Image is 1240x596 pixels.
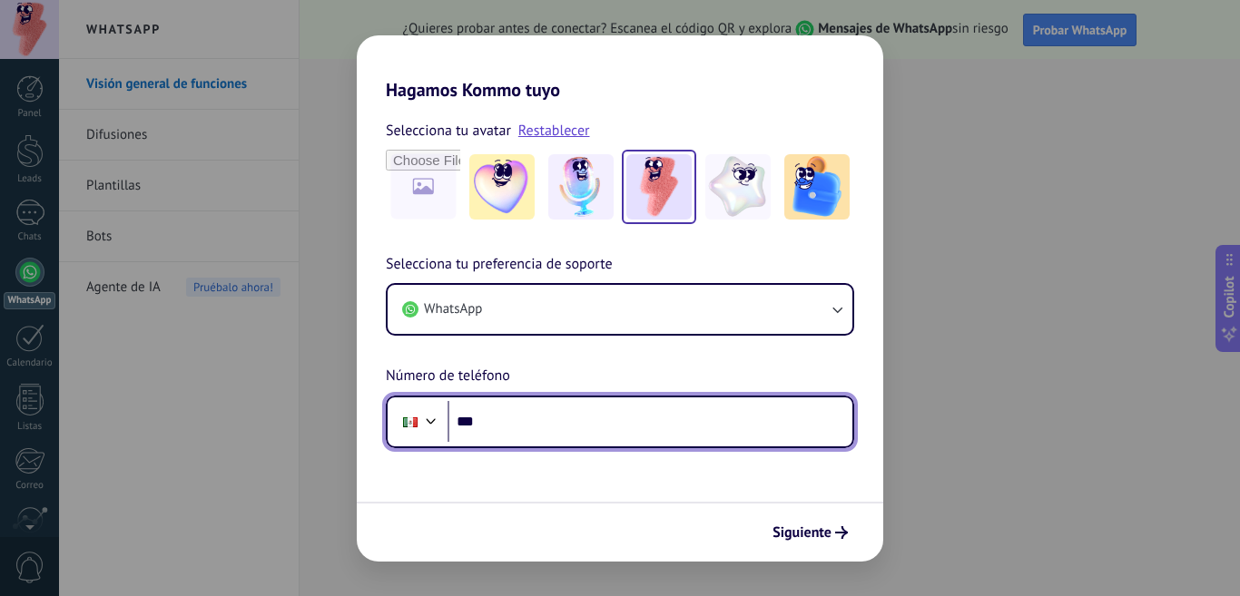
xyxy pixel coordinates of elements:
[784,154,850,220] img: -5.jpeg
[626,154,692,220] img: -3.jpeg
[357,35,883,101] h2: Hagamos Kommo tuyo
[388,285,852,334] button: WhatsApp
[548,154,614,220] img: -2.jpeg
[705,154,771,220] img: -4.jpeg
[386,365,510,388] span: Número de teléfono
[424,300,482,318] span: WhatsApp
[386,253,613,277] span: Selecciona tu preferencia de soporte
[386,119,511,142] span: Selecciona tu avatar
[469,154,535,220] img: -1.jpeg
[773,526,832,539] span: Siguiente
[764,517,856,548] button: Siguiente
[518,122,590,140] a: Restablecer
[393,403,428,441] div: Mexico: + 52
